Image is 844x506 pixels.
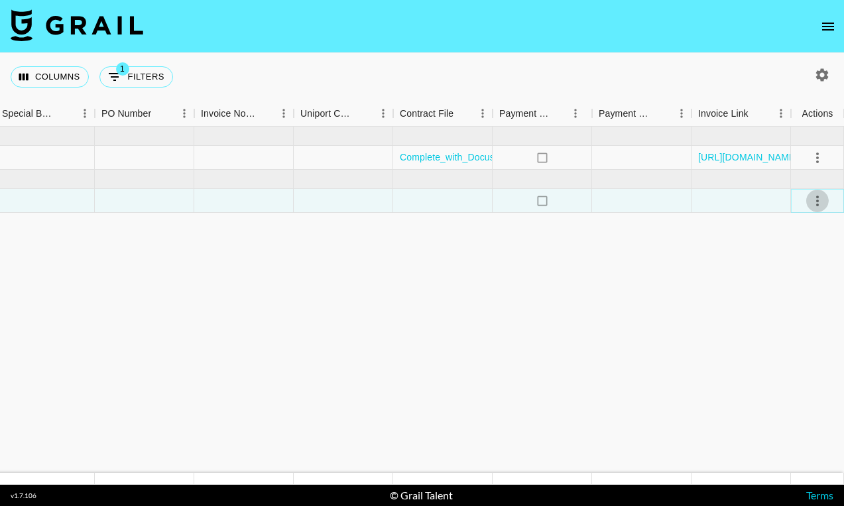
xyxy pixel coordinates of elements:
[806,489,833,501] a: Terms
[499,101,551,127] div: Payment Sent
[698,101,749,127] div: Invoice Link
[806,190,829,212] button: select merge strategy
[151,104,170,123] button: Sort
[373,103,393,123] button: Menu
[393,101,493,127] div: Contract File
[806,147,829,169] button: select merge strategy
[653,104,672,123] button: Sort
[791,101,844,127] div: Actions
[672,103,692,123] button: Menu
[698,151,798,164] a: [URL][DOMAIN_NAME]
[592,101,692,127] div: Payment Sent Date
[749,104,767,123] button: Sort
[99,66,173,88] button: Show filters
[194,101,294,127] div: Invoice Notes
[493,101,592,127] div: Payment Sent
[11,491,36,500] div: v 1.7.106
[174,103,194,123] button: Menu
[771,103,791,123] button: Menu
[453,104,472,123] button: Sort
[255,104,274,123] button: Sort
[274,103,294,123] button: Menu
[473,103,493,123] button: Menu
[599,101,653,127] div: Payment Sent Date
[692,101,791,127] div: Invoice Link
[75,103,95,123] button: Menu
[11,9,143,41] img: Grail Talent
[551,104,570,123] button: Sort
[815,13,841,40] button: open drawer
[11,66,89,88] button: Select columns
[95,101,194,127] div: PO Number
[2,101,56,127] div: Special Booking Type
[201,101,255,127] div: Invoice Notes
[101,101,151,127] div: PO Number
[116,62,129,76] span: 1
[355,104,373,123] button: Sort
[566,103,585,123] button: Menu
[390,489,453,502] div: © Grail Talent
[400,151,639,164] a: Complete_with_Docusign_Zoned_-_Jack-in-the-B (1).pdf
[400,101,453,127] div: Contract File
[300,101,355,127] div: Uniport Contact Email
[56,104,75,123] button: Sort
[294,101,393,127] div: Uniport Contact Email
[802,101,833,127] div: Actions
